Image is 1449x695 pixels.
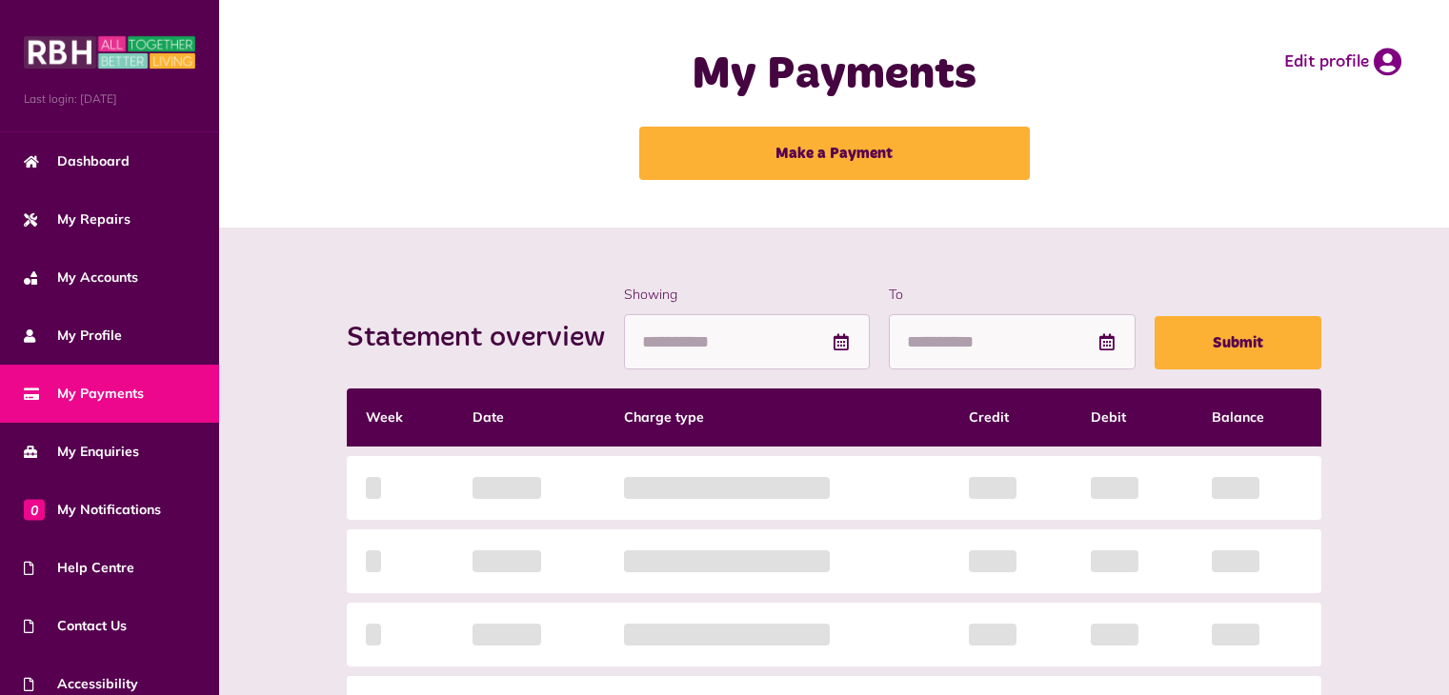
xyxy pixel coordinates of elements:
[24,674,138,694] span: Accessibility
[24,268,138,288] span: My Accounts
[24,151,130,171] span: Dashboard
[24,499,45,520] span: 0
[639,127,1030,180] a: Make a Payment
[24,384,144,404] span: My Payments
[24,616,127,636] span: Contact Us
[24,33,195,71] img: MyRBH
[24,500,161,520] span: My Notifications
[24,209,131,229] span: My Repairs
[24,558,134,578] span: Help Centre
[24,442,139,462] span: My Enquiries
[24,90,195,108] span: Last login: [DATE]
[24,326,122,346] span: My Profile
[1284,48,1401,76] a: Edit profile
[546,48,1123,103] h1: My Payments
